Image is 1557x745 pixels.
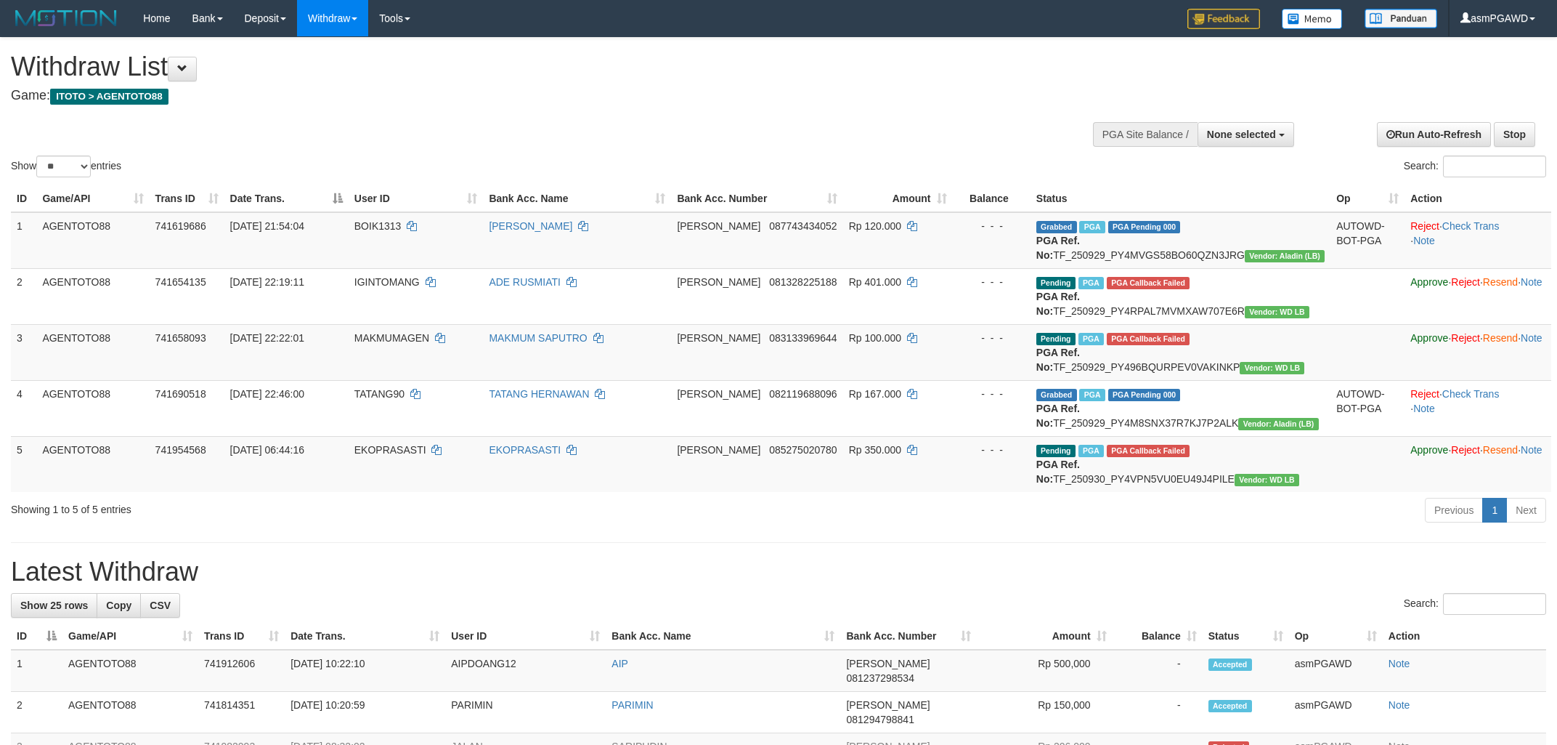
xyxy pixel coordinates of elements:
[1389,699,1410,711] a: Note
[1451,276,1480,288] a: Reject
[1078,333,1104,345] span: Marked by asmPGAWD
[769,220,837,232] span: Copy 087743434052 to clipboard
[1107,277,1190,289] span: PGA Error
[977,650,1113,692] td: Rp 500,000
[1330,380,1404,436] td: AUTOWD-BOT-PGA
[230,220,304,232] span: [DATE] 21:54:04
[1483,276,1518,288] a: Resend
[1187,9,1260,29] img: Feedback.jpg
[285,623,445,650] th: Date Trans.: activate to sort column ascending
[1404,436,1551,492] td: · · ·
[155,444,206,456] span: 741954568
[1521,444,1542,456] a: Note
[677,444,760,456] span: [PERSON_NAME]
[846,714,914,725] span: Copy 081294798841 to clipboard
[849,444,901,456] span: Rp 350.000
[959,387,1025,401] div: - - -
[354,220,402,232] span: BOIK1313
[155,332,206,344] span: 741658093
[1078,277,1104,289] span: Marked by asmPGAWD
[11,7,121,29] img: MOTION_logo.png
[11,156,121,177] label: Show entries
[1404,212,1551,269] td: · ·
[36,436,149,492] td: AGENTOTO88
[959,219,1025,233] div: - - -
[354,276,420,288] span: IGINTOMANG
[1036,235,1080,261] b: PGA Ref. No:
[140,593,180,618] a: CSV
[155,388,206,400] span: 741690518
[198,650,285,692] td: 741912606
[677,332,760,344] span: [PERSON_NAME]
[849,332,901,344] span: Rp 100.000
[1410,444,1448,456] a: Approve
[354,444,426,456] span: EKOPRASASTI
[1383,623,1546,650] th: Action
[1030,380,1330,436] td: TF_250929_PY4M8SNX37R7KJ7P2ALK
[1410,332,1448,344] a: Approve
[445,623,606,650] th: User ID: activate to sort column ascending
[846,658,930,669] span: [PERSON_NAME]
[846,672,914,684] span: Copy 081237298534 to clipboard
[1365,9,1437,28] img: panduan.png
[11,185,36,212] th: ID
[50,89,168,105] span: ITOTO > AGENTOTO88
[1451,444,1480,456] a: Reject
[1410,388,1439,400] a: Reject
[1404,268,1551,324] td: · · ·
[1093,122,1198,147] div: PGA Site Balance /
[1030,268,1330,324] td: TF_250929_PY4RPAL7MVMXAW707E6R
[1235,474,1299,486] span: Vendor URL: https://dashboard.q2checkout.com/secure
[769,276,837,288] span: Copy 081328225188 to clipboard
[11,212,36,269] td: 1
[11,623,62,650] th: ID: activate to sort column descending
[1377,122,1491,147] a: Run Auto-Refresh
[11,496,638,517] div: Showing 1 to 5 of 5 entries
[849,276,901,288] span: Rp 401.000
[11,52,1023,81] h1: Withdraw List
[36,268,149,324] td: AGENTOTO88
[1289,623,1383,650] th: Op: activate to sort column ascending
[198,692,285,733] td: 741814351
[1113,650,1203,692] td: -
[36,156,91,177] select: Showentries
[611,658,628,669] a: AIP
[1030,436,1330,492] td: TF_250930_PY4VPN5VU0EU49J4PILE
[285,692,445,733] td: [DATE] 10:20:59
[1289,650,1383,692] td: asmPGAWD
[489,388,589,400] a: TATANG HERNAWAN
[11,650,62,692] td: 1
[1036,403,1080,429] b: PGA Ref. No:
[1282,9,1343,29] img: Button%20Memo.svg
[1483,444,1518,456] a: Resend
[1036,221,1077,233] span: Grabbed
[677,276,760,288] span: [PERSON_NAME]
[11,692,62,733] td: 2
[677,388,760,400] span: [PERSON_NAME]
[1404,324,1551,380] td: · · ·
[1036,291,1080,317] b: PGA Ref. No:
[1030,185,1330,212] th: Status
[11,557,1546,587] h1: Latest Withdraw
[1404,593,1546,615] label: Search:
[1410,276,1448,288] a: Approve
[1113,692,1203,733] td: -
[1289,692,1383,733] td: asmPGAWD
[1451,332,1480,344] a: Reject
[11,593,97,618] a: Show 25 rows
[230,444,304,456] span: [DATE] 06:44:16
[1079,389,1105,401] span: Marked by asmPGAWD
[1442,388,1500,400] a: Check Trans
[354,332,429,344] span: MAKMUMAGEN
[1521,332,1542,344] a: Note
[11,268,36,324] td: 2
[611,699,653,711] a: PARIMIN
[843,185,953,212] th: Amount: activate to sort column ascending
[489,332,587,344] a: MAKMUM SAPUTRO
[354,388,405,400] span: TATANG90
[671,185,842,212] th: Bank Acc. Number: activate to sort column ascending
[230,388,304,400] span: [DATE] 22:46:00
[959,331,1025,345] div: - - -
[1238,418,1318,430] span: Vendor URL: https://dashboard.q2checkout.com/secure
[1036,333,1076,345] span: Pending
